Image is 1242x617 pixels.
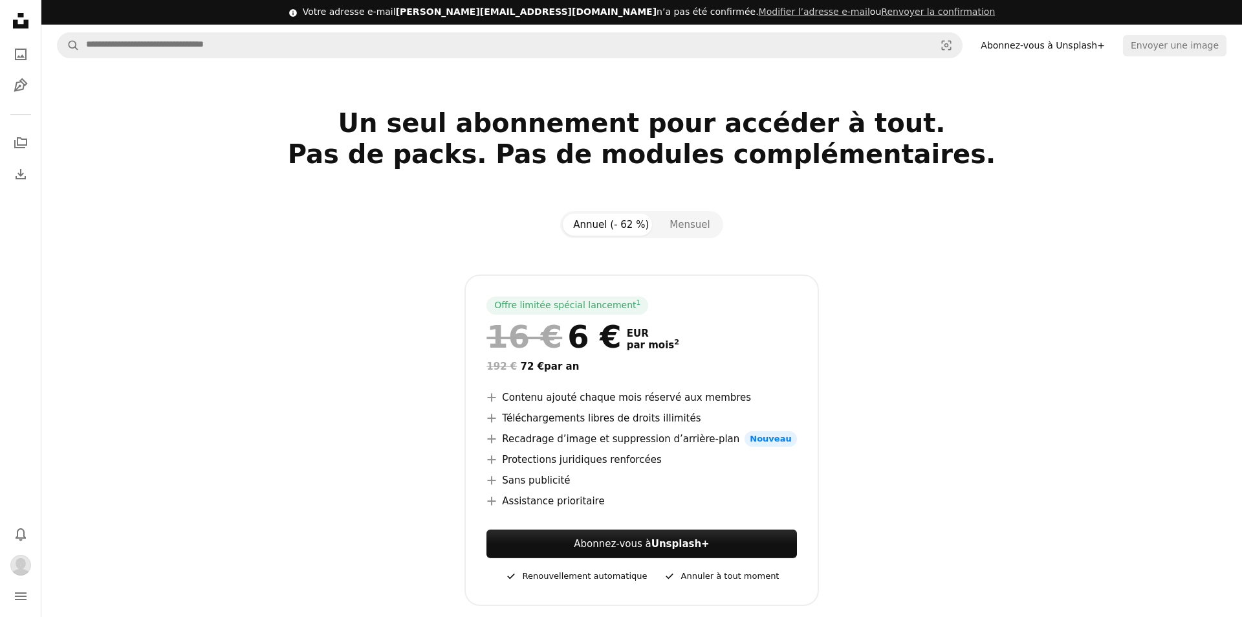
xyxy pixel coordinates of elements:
li: Contenu ajouté chaque mois réservé aux membres [486,390,796,405]
span: 192 € [486,361,517,372]
h2: Un seul abonnement pour accéder à tout. Pas de packs. Pas de modules complémentaires. [223,107,1061,201]
span: EUR [627,328,679,339]
div: Votre adresse e-mail n’a pas été confirmée. [303,6,996,19]
a: Historique de téléchargement [8,161,34,187]
button: Menu [8,583,34,609]
li: Protections juridiques renforcées [486,452,796,467]
button: Notifications [8,521,34,547]
a: Photos [8,41,34,67]
span: ou [759,6,996,17]
a: Abonnez-vous à Unsplash+ [973,35,1113,56]
a: Illustrations [8,73,34,98]
span: Nouveau [745,431,796,447]
button: Rechercher sur Unsplash [58,33,80,58]
a: Collections [8,130,34,156]
button: Recherche de visuels [931,33,962,58]
div: 72 € par an [486,359,796,374]
span: 16 € [486,320,562,353]
li: Recadrage d’image et suppression d’arrière-plan [486,431,796,447]
sup: 1 [637,298,641,306]
a: Modifier l’adresse e-mail [759,6,870,17]
span: [PERSON_NAME][EMAIL_ADDRESS][DOMAIN_NAME] [396,6,657,17]
strong: Unsplash+ [651,538,710,550]
a: 2 [671,339,682,351]
form: Rechercher des visuels sur tout le site [57,32,963,58]
button: Annuel (- 62 %) [563,214,659,236]
div: Offre limitée spécial lancement [486,297,648,315]
div: Annuler à tout moment [663,568,779,584]
div: Renouvellement automatique [505,568,648,584]
button: Renvoyer la confirmation [881,6,995,19]
button: Profil [8,552,34,578]
a: Accueil — Unsplash [8,8,34,36]
a: Abonnez-vous àUnsplash+ [486,530,796,558]
li: Sans publicité [486,473,796,488]
sup: 2 [674,338,679,346]
button: Mensuel [659,214,720,236]
div: 6 € [486,320,621,353]
a: 1 [634,299,644,312]
button: Envoyer une image [1123,35,1226,56]
img: Avatar de l’utilisateur Tatiana Piculiova [10,555,31,576]
span: par mois [627,339,679,351]
li: Téléchargements libres de droits illimités [486,410,796,426]
li: Assistance prioritaire [486,493,796,509]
